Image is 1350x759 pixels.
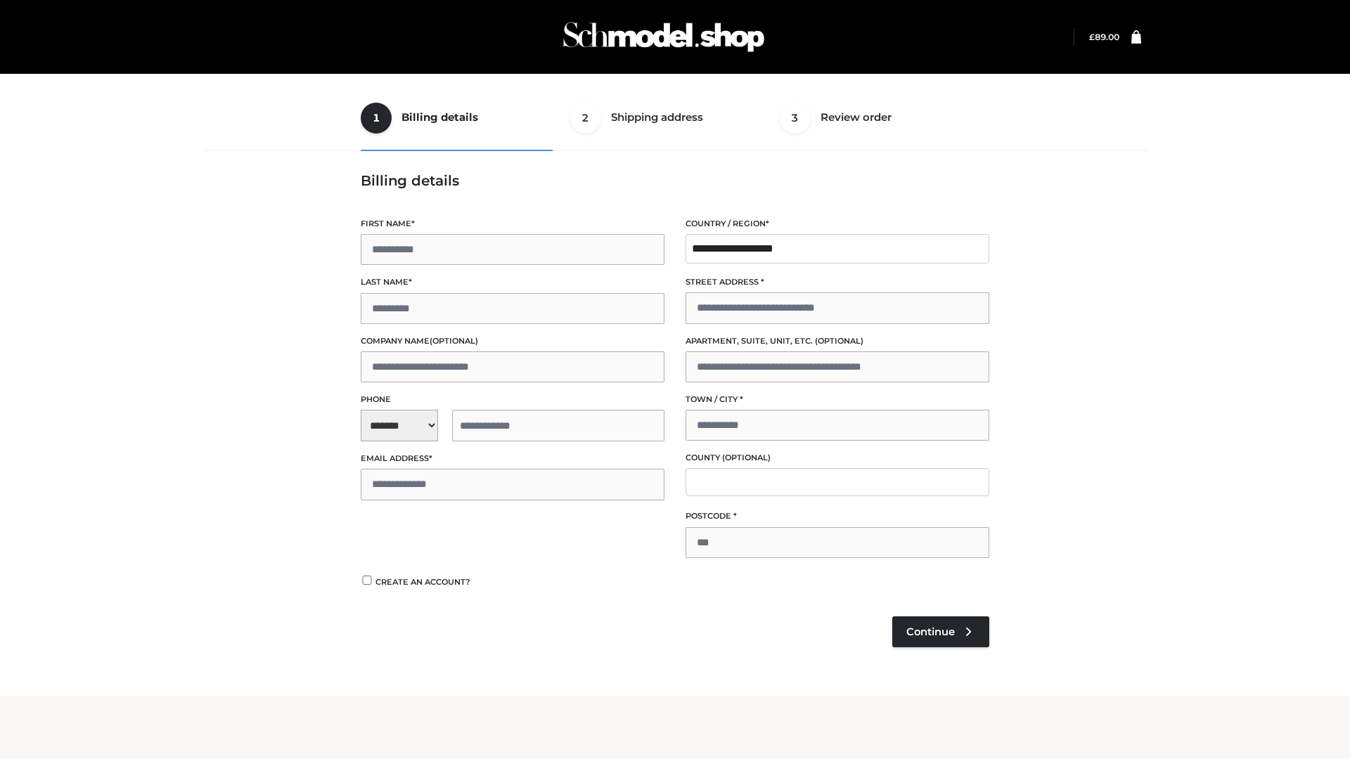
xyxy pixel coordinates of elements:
[430,336,478,346] span: (optional)
[361,393,664,406] label: Phone
[722,453,771,462] span: (optional)
[361,275,664,289] label: Last name
[815,336,863,346] span: (optional)
[1089,32,1119,42] a: £89.00
[361,217,664,231] label: First name
[361,172,989,189] h3: Billing details
[1089,32,1119,42] bdi: 89.00
[686,510,989,523] label: Postcode
[686,393,989,406] label: Town / City
[686,451,989,465] label: County
[361,452,664,465] label: Email address
[1089,32,1095,42] span: £
[361,335,664,348] label: Company name
[375,577,470,587] span: Create an account?
[361,576,373,585] input: Create an account?
[686,335,989,348] label: Apartment, suite, unit, etc.
[558,9,769,65] img: Schmodel Admin 964
[686,217,989,231] label: Country / Region
[686,275,989,289] label: Street address
[892,616,989,647] a: Continue
[906,625,955,638] span: Continue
